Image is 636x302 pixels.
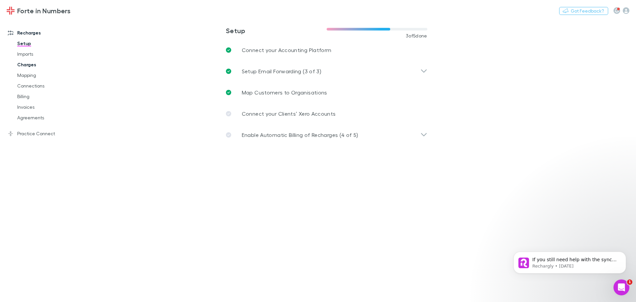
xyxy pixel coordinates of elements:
[221,61,433,82] div: Setup Email Forwarding (3 of 3)
[17,7,71,15] h3: Forte in Numbers
[11,81,89,91] a: Connections
[221,103,433,124] a: Connect your Clients’ Xero Accounts
[406,33,427,38] span: 3 of 5 done
[242,46,332,54] p: Connect your Accounting Platform
[221,124,433,146] div: Enable Automatic Billing of Recharges (4 of 5)
[11,49,89,59] a: Imports
[503,238,636,284] iframe: Intercom notifications message
[11,91,89,102] a: Billing
[1,128,89,139] a: Practice Connect
[242,89,327,96] p: Map Customers to Organisations
[11,38,89,49] a: Setup
[242,131,358,139] p: Enable Automatic Billing of Recharges (4 of 5)
[226,27,327,34] h3: Setup
[11,102,89,112] a: Invoices
[221,82,433,103] a: Map Customers to Organisations
[11,59,89,70] a: Charges
[613,279,629,295] iframe: Intercom live chat
[242,67,321,75] p: Setup Email Forwarding (3 of 3)
[7,7,15,15] img: Forte in Numbers's Logo
[11,112,89,123] a: Agreements
[627,279,632,285] span: 1
[1,28,89,38] a: Recharges
[3,3,75,19] a: Forte in Numbers
[11,70,89,81] a: Mapping
[221,39,433,61] a: Connect your Accounting Platform
[559,7,608,15] button: Got Feedback?
[242,110,336,118] p: Connect your Clients’ Xero Accounts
